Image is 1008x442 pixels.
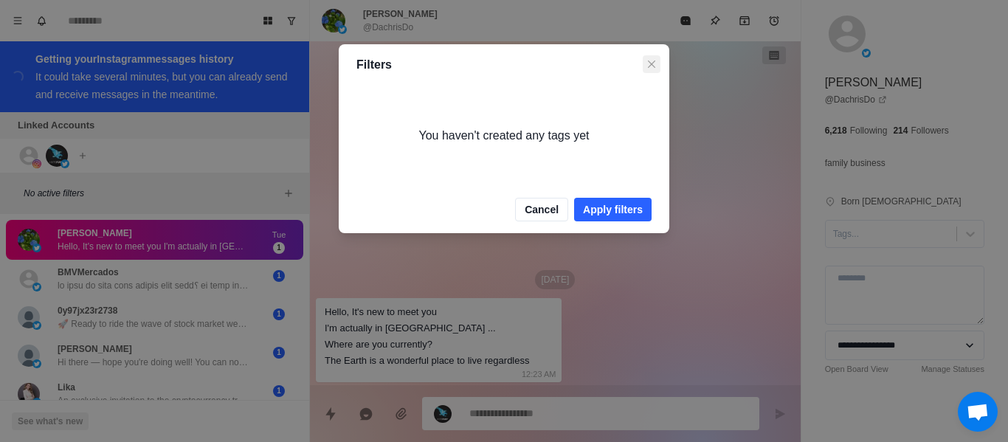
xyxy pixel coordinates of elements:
button: Apply filters [574,198,652,221]
div: You haven't created any tags yet [339,103,669,168]
p: Filters [356,56,652,74]
button: Close [643,55,660,73]
div: Open chat [958,392,998,432]
button: Cancel [515,198,568,221]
